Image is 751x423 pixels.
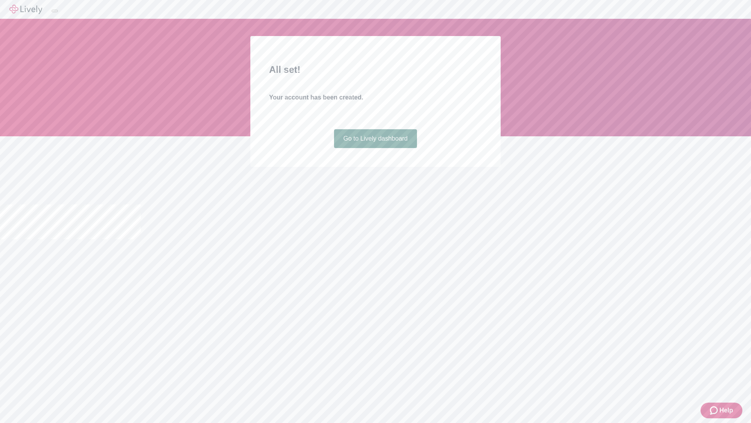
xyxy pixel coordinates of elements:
[269,93,482,102] h4: Your account has been created.
[710,406,719,415] svg: Zendesk support icon
[52,10,58,12] button: Log out
[334,129,417,148] a: Go to Lively dashboard
[701,403,742,418] button: Zendesk support iconHelp
[269,63,482,77] h2: All set!
[719,406,733,415] span: Help
[9,5,42,14] img: Lively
